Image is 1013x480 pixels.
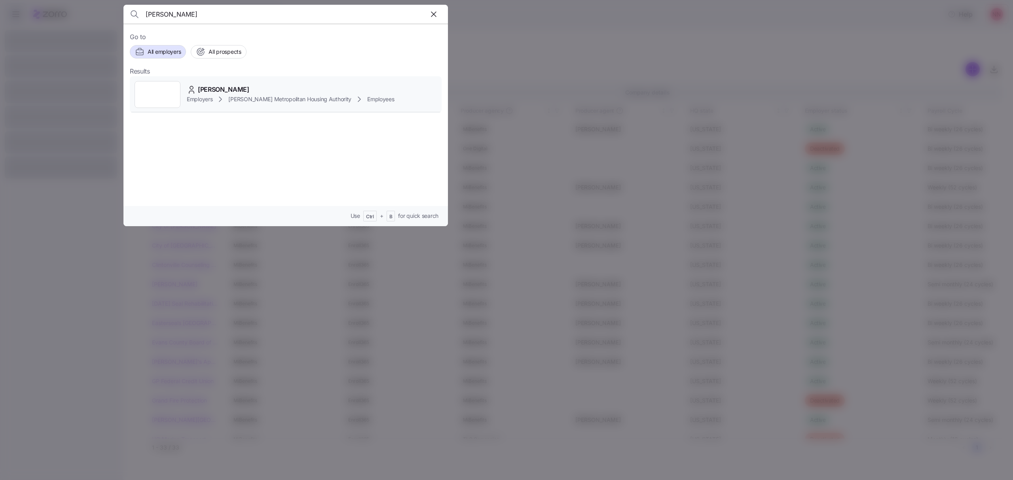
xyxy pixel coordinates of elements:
[367,95,394,103] span: Employees
[198,85,249,94] span: [PERSON_NAME]
[366,214,374,220] span: Ctrl
[130,45,186,59] button: All employers
[380,212,383,220] span: +
[209,48,241,56] span: All prospects
[130,66,150,76] span: Results
[398,212,438,220] span: for quick search
[351,212,360,220] span: Use
[228,95,351,103] span: [PERSON_NAME] Metropolitan Housing Authority
[130,32,442,42] span: Go to
[187,95,212,103] span: Employers
[389,214,393,220] span: B
[148,48,181,56] span: All employers
[191,45,246,59] button: All prospects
